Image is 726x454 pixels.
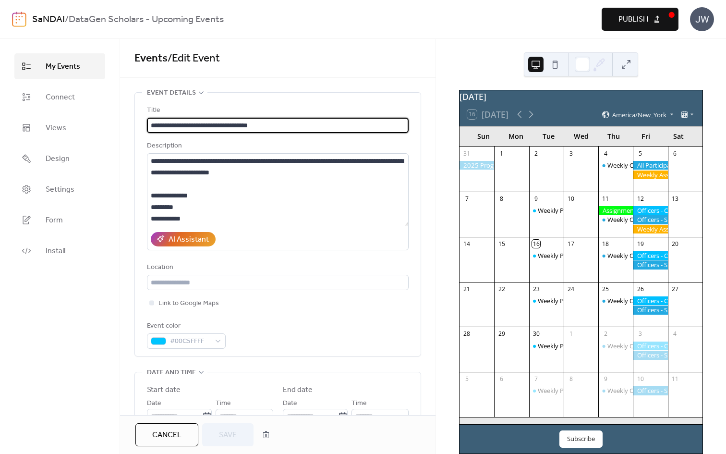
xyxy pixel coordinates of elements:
[529,386,564,395] div: Weekly Program Meeting
[636,330,644,338] div: 3
[135,423,198,446] a: Cancel
[602,8,678,31] button: Publish
[46,123,66,134] span: Views
[460,161,494,170] div: 2025 Program Enrollment Period
[607,251,665,260] div: Weekly Office Hours
[612,111,666,118] span: America/New_York
[633,251,667,260] div: Officers - Complete Set 2 (Gen AI Tool Market Research Micro-job)
[529,206,564,215] div: Weekly Program Meeting
[46,184,74,196] span: Settings
[618,14,648,25] span: Publish
[567,240,575,248] div: 17
[636,240,644,248] div: 19
[538,342,610,350] div: Weekly Program Meeting
[12,12,26,27] img: logo
[151,232,216,246] button: AI Assistant
[500,126,532,146] div: Mon
[32,11,65,29] a: SaNDAI
[152,429,181,441] span: Cancel
[532,126,565,146] div: Tue
[602,240,610,248] div: 18
[529,342,564,350] div: Weekly Program Meeting
[14,176,105,202] a: Settings
[662,126,695,146] div: Sat
[147,367,196,379] span: Date and time
[14,53,105,79] a: My Events
[283,384,313,396] div: End date
[147,320,224,332] div: Event color
[633,260,667,269] div: Officers - Submit Weekly Time Sheet
[14,115,105,141] a: Views
[565,126,597,146] div: Wed
[147,398,161,409] span: Date
[532,240,540,248] div: 16
[147,262,407,273] div: Location
[538,206,610,215] div: Weekly Program Meeting
[532,149,540,158] div: 2
[351,398,367,409] span: Time
[598,215,633,224] div: Weekly Office Hours
[14,146,105,172] a: Design
[463,330,471,338] div: 28
[538,386,610,395] div: Weekly Program Meeting
[607,386,665,395] div: Weekly Office Hours
[602,285,610,293] div: 25
[567,285,575,293] div: 24
[633,342,667,350] div: Officers - Complete Set 4 (Gen AI Tool Market Research Micro-job)
[633,225,667,233] div: Weekly Assignment: Podcast Rating
[283,398,297,409] span: Date
[633,206,667,215] div: Officers - Complete Set 1 (Gen AI Tool Market Research Micro-job)
[46,92,75,103] span: Connect
[497,240,506,248] div: 15
[636,149,644,158] div: 5
[633,306,667,314] div: Officers - Submit Weekly Time Sheet
[532,195,540,203] div: 9
[463,285,471,293] div: 21
[14,238,105,264] a: Install
[46,153,70,165] span: Design
[598,206,633,215] div: Assignment Due: Refined LinkedIn Account
[602,149,610,158] div: 4
[567,330,575,338] div: 1
[529,296,564,305] div: Weekly Program Meeting - Ethical AI Debate
[216,398,231,409] span: Time
[529,251,564,260] div: Weekly Program Meeting - Data Detective
[147,384,181,396] div: Start date
[65,11,69,29] b: /
[538,296,663,305] div: Weekly Program Meeting - Ethical AI Debate
[671,330,679,338] div: 4
[633,161,667,170] div: All Participants - Complete Program Assessment Exam
[463,149,471,158] div: 31
[46,61,80,73] span: My Events
[598,251,633,260] div: Weekly Office Hours
[532,375,540,383] div: 7
[559,430,603,448] button: Subscribe
[671,285,679,293] div: 27
[532,330,540,338] div: 30
[69,11,224,29] b: DataGen Scholars - Upcoming Events
[147,105,407,116] div: Title
[567,375,575,383] div: 8
[460,90,702,103] div: [DATE]
[169,234,209,245] div: AI Assistant
[463,375,471,383] div: 5
[607,342,665,350] div: Weekly Office Hours
[147,87,196,99] span: Event details
[607,215,665,224] div: Weekly Office Hours
[633,386,667,395] div: Officers - Submit Weekly Time Sheet
[598,296,633,305] div: Weekly Office Hours
[532,285,540,293] div: 23
[671,195,679,203] div: 13
[602,330,610,338] div: 2
[497,195,506,203] div: 8
[463,240,471,248] div: 14
[158,298,219,309] span: Link to Google Maps
[14,84,105,110] a: Connect
[14,207,105,233] a: Form
[538,251,657,260] div: Weekly Program Meeting - Data Detective
[567,195,575,203] div: 10
[467,126,500,146] div: Sun
[46,245,65,257] span: Install
[497,375,506,383] div: 6
[636,375,644,383] div: 10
